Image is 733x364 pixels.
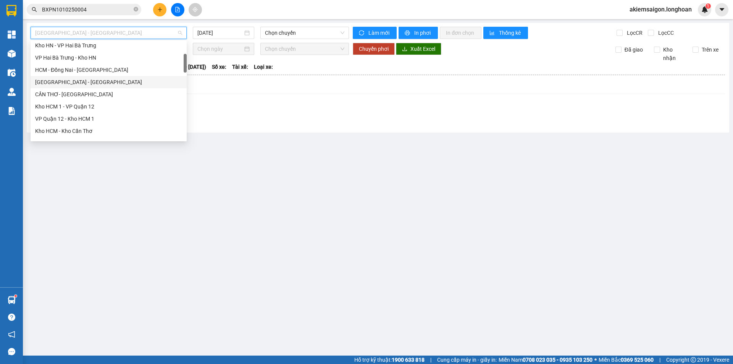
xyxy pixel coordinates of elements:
div: HCM - Đồng Nai - [GEOGRAPHIC_DATA] [35,66,182,74]
span: | [430,356,431,364]
span: plus [157,7,163,12]
span: Hải Phòng - Hà Nội [35,27,182,39]
span: caret-down [718,6,725,13]
div: Kho HN - VP Hai Bà Trưng [31,39,187,52]
span: question-circle [8,314,15,321]
img: logo-vxr [6,5,16,16]
span: Chọn chuyến [265,43,344,55]
span: Cung cấp máy in - giấy in: [437,356,497,364]
div: Kho Cần Thơ - Kho HCM [35,139,182,147]
span: Loại xe: [254,63,273,71]
img: warehouse-icon [8,50,16,58]
input: Chọn ngày [197,45,243,53]
button: aim [189,3,202,16]
button: syncLàm mới [353,27,397,39]
span: notification [8,331,15,338]
div: [GEOGRAPHIC_DATA] - [GEOGRAPHIC_DATA] [35,78,182,86]
span: Làm mới [368,29,391,37]
span: message [8,348,15,355]
span: Miền Nam [499,356,593,364]
div: SÀI GÒN - CẦN THƠ [31,76,187,88]
div: Kho HN - VP Hai Bà Trưng [35,41,182,50]
span: Miền Bắc [599,356,654,364]
span: Hỗ trợ kỹ thuật: [354,356,425,364]
sup: 1 [15,295,17,297]
div: VP Quận 12 - Kho HCM 1 [31,113,187,125]
button: In đơn chọn [440,27,481,39]
div: Kho HCM 1 - VP Quận 12 [35,102,182,111]
span: 1 [707,3,709,9]
span: file-add [175,7,180,12]
sup: 1 [706,3,711,9]
img: dashboard-icon [8,31,16,39]
img: solution-icon [8,107,16,115]
span: Chọn chuyến [265,27,344,39]
strong: 0369 525 060 [621,357,654,363]
button: bar-chartThống kê [483,27,528,39]
div: Kho HCM - Kho Cần Thơ [31,125,187,137]
div: VP Hai Bà Trưng - Kho HN [35,53,182,62]
button: plus [153,3,166,16]
span: close-circle [134,7,138,11]
div: Kho HCM - Kho Cần Thơ [35,127,182,135]
div: Kho HCM 1 - VP Quận 12 [31,100,187,113]
strong: 0708 023 035 - 0935 103 250 [523,357,593,363]
strong: 1900 633 818 [392,357,425,363]
div: VP Quận 12 - Kho HCM 1 [35,115,182,123]
div: CẦN THƠ- [GEOGRAPHIC_DATA] [35,90,182,99]
button: caret-down [715,3,728,16]
span: copyright [691,357,696,362]
img: warehouse-icon [8,69,16,77]
span: printer [405,30,411,36]
div: CẦN THƠ- SÀI GÒN [31,88,187,100]
span: Kho nhận [660,45,687,62]
button: file-add [171,3,184,16]
span: close-circle [134,6,138,13]
button: printerIn phơi [399,27,438,39]
span: Số xe: [212,63,226,71]
div: VP Hai Bà Trưng - Kho HN [31,52,187,64]
span: Lọc CR [624,29,644,37]
span: Lọc CC [655,29,675,37]
img: warehouse-icon [8,88,16,96]
button: downloadXuất Excel [396,43,441,55]
span: Trên xe [699,45,722,54]
span: akiemsaigon.longhoan [623,5,698,14]
span: Đã giao [622,45,646,54]
span: | [659,356,660,364]
div: HCM - Đồng Nai - Lâm Đồng [31,64,187,76]
span: aim [192,7,198,12]
img: warehouse-icon [8,296,16,304]
button: Chuyển phơi [353,43,395,55]
div: Kho Cần Thơ - Kho HCM [31,137,187,149]
img: icon-new-feature [701,6,708,13]
span: sync [359,30,365,36]
span: bar-chart [489,30,496,36]
span: search [32,7,37,12]
input: 12/10/2025 [197,29,243,37]
span: Tài xế: [232,63,248,71]
input: Tìm tên, số ĐT hoặc mã đơn [42,5,132,14]
span: ⚪️ [594,358,597,361]
span: In phơi [414,29,432,37]
span: Thống kê [499,29,522,37]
